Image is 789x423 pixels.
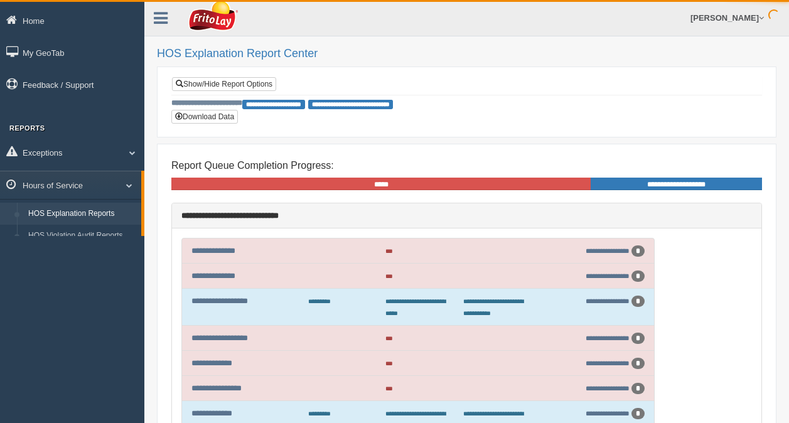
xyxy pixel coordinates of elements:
[171,160,762,171] h4: Report Queue Completion Progress:
[23,225,141,247] a: HOS Violation Audit Reports
[23,203,141,225] a: HOS Explanation Reports
[172,77,276,91] a: Show/Hide Report Options
[171,110,238,124] button: Download Data
[157,48,776,60] h2: HOS Explanation Report Center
